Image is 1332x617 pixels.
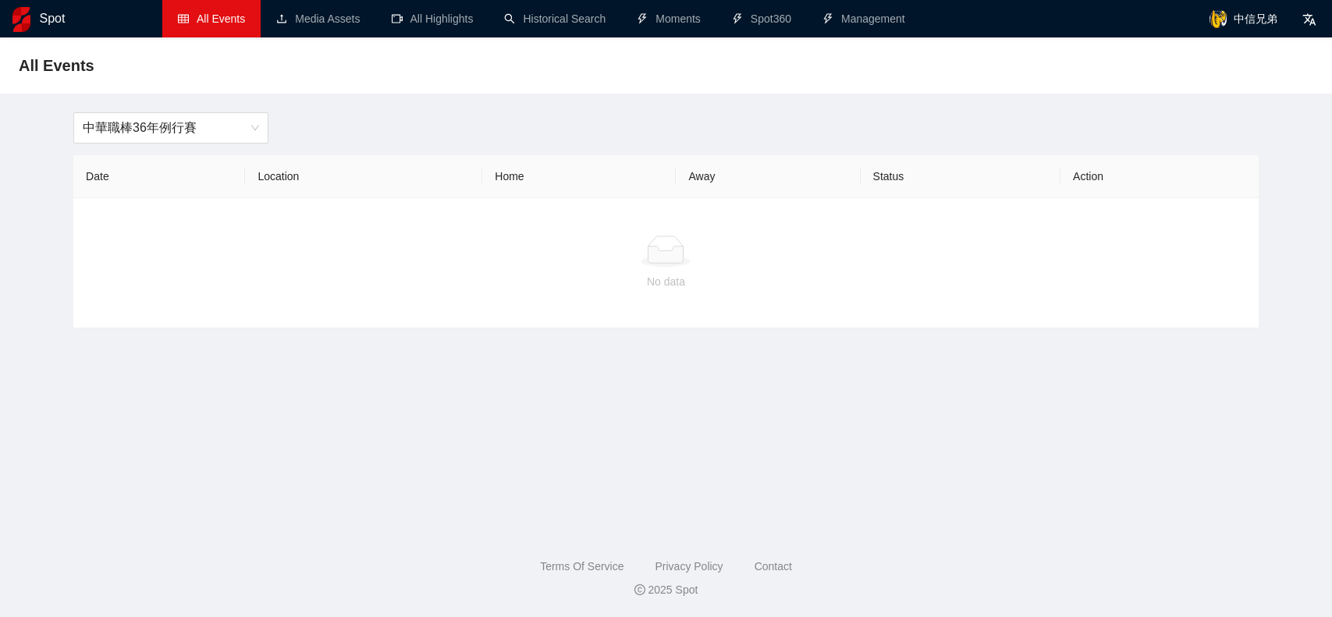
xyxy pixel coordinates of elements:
th: Status [861,155,1061,198]
th: Date [73,155,245,198]
a: thunderboltSpot360 [732,12,791,25]
a: thunderboltManagement [822,12,905,25]
span: All Events [197,12,245,25]
a: Contact [755,560,792,573]
div: 2025 Spot [12,581,1320,598]
a: uploadMedia Assets [276,12,360,25]
a: thunderboltMoments [637,12,701,25]
div: No data [86,273,1246,290]
a: Privacy Policy [655,560,723,573]
img: logo [12,7,30,32]
a: Terms Of Service [540,560,623,573]
th: Away [676,155,860,198]
span: 中華職棒36年例行賽 [83,113,259,143]
span: All Events [19,53,94,78]
span: copyright [634,584,645,595]
a: video-cameraAll Highlights [392,12,474,25]
th: Action [1060,155,1259,198]
a: searchHistorical Search [504,12,606,25]
span: table [178,13,189,24]
img: avatar [1209,9,1227,28]
th: Location [245,155,482,198]
th: Home [482,155,676,198]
